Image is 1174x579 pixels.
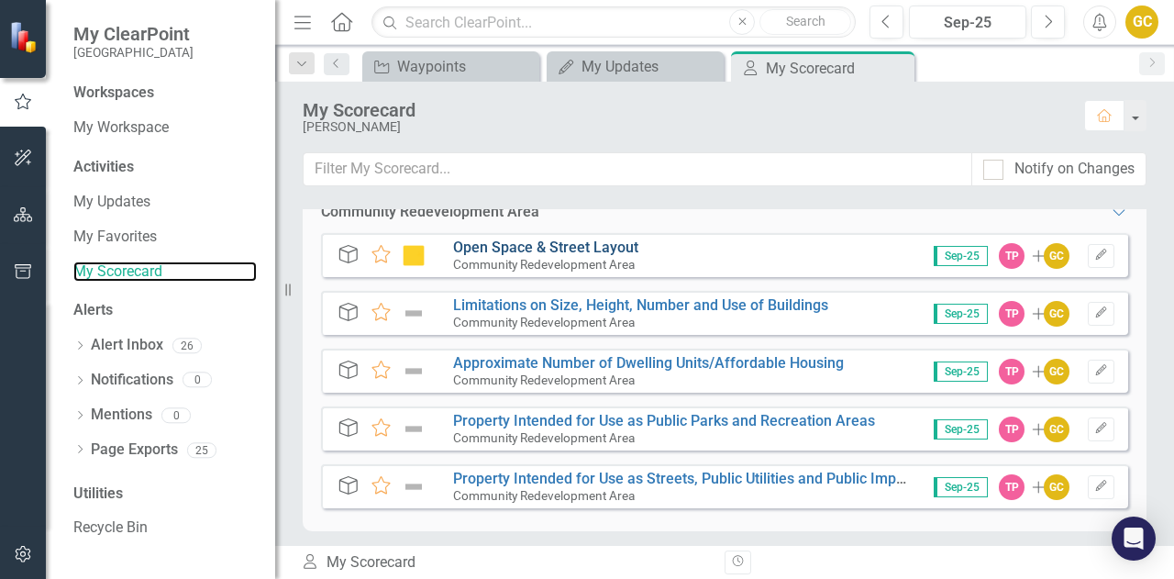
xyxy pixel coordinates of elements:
div: 0 [183,373,212,388]
div: Alerts [73,300,257,321]
div: TP [999,301,1024,327]
div: Activities [73,157,257,178]
div: 0 [161,407,191,423]
div: [PERSON_NAME] [303,120,1066,134]
a: Property Intended for Use as Streets, Public Utilities and Public Improvements of any Nature [453,470,1060,487]
button: Sep-25 [909,6,1026,39]
a: My Favorites [73,227,257,248]
div: My Scorecard [766,57,910,80]
a: My Updates [551,55,719,78]
div: Waypoints [397,55,535,78]
div: My Scorecard [303,100,1066,120]
img: Not Defined [402,303,426,325]
small: Community Redevelopment Area [453,257,635,272]
button: Search [759,9,851,35]
div: GC [1044,474,1069,500]
a: Page Exports [91,440,178,461]
a: My Workspace [73,117,257,139]
a: Property Intended for Use as Public Parks and Recreation Areas [453,412,875,429]
div: 26 [172,338,202,353]
div: GC [1044,417,1069,442]
div: Utilities [73,484,257,505]
a: My Scorecard [73,262,257,283]
div: GC [1044,301,1069,327]
div: My Updates [581,55,719,78]
img: Not Defined [402,361,426,383]
span: Sep-25 [934,477,988,497]
div: Open Intercom Messenger [1112,517,1156,561]
div: TP [999,243,1024,269]
a: Approximate Number of Dwelling Units/Affordable Housing [453,354,844,372]
img: ClearPoint Strategy [9,21,41,53]
input: Search ClearPoint... [371,6,856,39]
div: My Scorecard [301,552,711,573]
span: Sep-25 [934,419,988,440]
span: Sep-25 [934,362,988,382]
div: Community Redevelopment Area [321,202,539,223]
span: My ClearPoint [73,23,194,45]
div: Workspaces [73,83,154,104]
a: Recycle Bin [73,518,257,539]
div: TP [999,417,1024,442]
img: In Progress or Needs Work [402,245,426,267]
div: GC [1044,359,1069,384]
a: Waypoints [367,55,535,78]
div: TP [999,474,1024,500]
small: Community Redevelopment Area [453,315,635,329]
span: Sep-25 [934,304,988,324]
a: Mentions [91,405,152,426]
div: Sep-25 [915,12,1020,34]
div: Notify on Changes [1014,159,1135,180]
a: Notifications [91,370,173,391]
img: Not Defined [402,418,426,440]
small: [GEOGRAPHIC_DATA] [73,45,194,60]
a: Alert Inbox [91,335,163,356]
span: Search [786,14,825,28]
small: Community Redevelopment Area [453,488,635,503]
a: Limitations on Size, Height, Number and Use of Buildings [453,296,828,314]
img: Not Defined [402,476,426,498]
div: 25 [187,442,216,458]
small: Community Redevelopment Area [453,430,635,445]
input: Filter My Scorecard... [303,152,972,186]
div: TP [999,359,1024,384]
div: GC [1044,243,1069,269]
small: Community Redevelopment Area [453,373,635,387]
a: My Updates [73,192,257,213]
a: Open Space & Street Layout [453,239,638,256]
button: GC [1125,6,1158,39]
span: Sep-25 [934,246,988,266]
